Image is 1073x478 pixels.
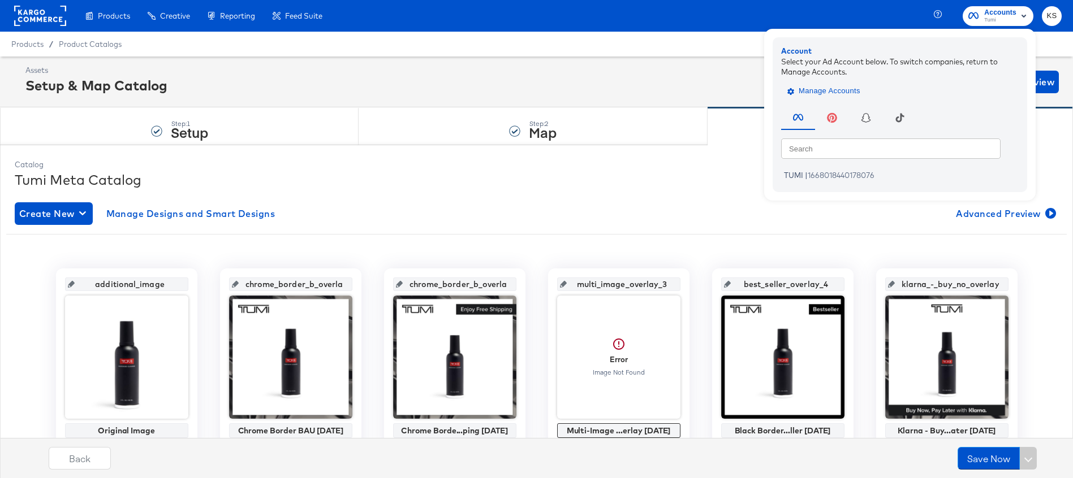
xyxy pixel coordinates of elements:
[784,171,803,180] span: TUMI
[15,202,93,225] button: Create New
[958,447,1020,470] button: Save Now
[790,85,860,98] span: Manage Accounts
[724,426,842,435] div: Black Border...ller [DATE]
[15,170,1058,189] div: Tumi Meta Catalog
[285,11,322,20] span: Feed Suite
[529,120,557,128] div: Step: 2
[984,16,1016,25] span: Tumi
[68,426,186,435] div: Original Image
[984,7,1016,19] span: Accounts
[98,11,130,20] span: Products
[529,123,557,141] strong: Map
[888,426,1006,435] div: Klarna - Buy...ater [DATE]
[106,206,275,221] span: Manage Designs and Smart Designs
[232,426,350,435] div: Chrome Border BAU [DATE]
[808,171,874,180] span: 1668018440178076
[781,46,1019,57] div: Account
[781,56,1019,77] div: Select your Ad Account below. To switch companies, return to Manage Accounts.
[963,6,1033,26] button: AccountsTumi
[25,65,167,76] div: Assets
[781,82,869,99] button: Manage Accounts
[25,76,167,95] div: Setup & Map Catalog
[396,426,514,435] div: Chrome Borde...ping [DATE]
[171,123,208,141] strong: Setup
[11,40,44,49] span: Products
[560,426,678,435] div: Multi-Image ...erlay [DATE]
[59,40,122,49] a: Product Catalogs
[102,202,280,225] button: Manage Designs and Smart Designs
[49,447,111,470] button: Back
[956,206,1054,221] span: Advanced Preview
[44,40,59,49] span: /
[171,120,208,128] div: Step: 1
[19,206,88,221] span: Create New
[160,11,190,20] span: Creative
[1042,6,1062,26] button: KS
[220,11,255,20] span: Reporting
[15,159,1058,170] div: Catalog
[1046,10,1057,23] span: KS
[805,171,808,180] span: |
[951,202,1058,225] button: Advanced Preview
